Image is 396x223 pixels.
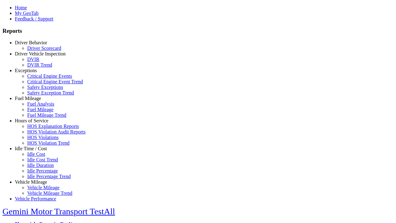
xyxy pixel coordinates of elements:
[15,51,66,56] a: Driver Vehicle Inspection
[15,196,56,201] a: Vehicle Performance
[27,107,54,112] a: Fuel Mileage
[15,96,41,101] a: Fuel Mileage
[27,73,72,79] a: Critical Engine Events
[15,5,27,10] a: Home
[27,90,74,95] a: Safety Exception Trend
[27,129,86,134] a: HOS Violation Audit Reports
[27,46,61,51] a: Driver Scorecard
[27,112,66,118] a: Fuel Mileage Trend
[2,28,394,34] h3: Reports
[15,11,39,16] a: My GeoTab
[27,85,63,90] a: Safety Exceptions
[27,174,71,179] a: Idle Percentage Trend
[27,57,39,62] a: DVIR
[27,163,54,168] a: Idle Duration
[15,179,47,185] a: Vehicle Mileage
[27,79,83,84] a: Critical Engine Event Trend
[27,185,59,190] a: Vehicle Mileage
[15,40,47,45] a: Driver Behavior
[27,135,58,140] a: HOS Violations
[15,68,37,73] a: Exceptions
[27,124,79,129] a: HOS Explanation Reports
[27,151,45,157] a: Idle Cost
[27,62,52,68] a: DVIR Trend
[2,207,115,216] a: Gemini Motor Transport TestAll
[27,168,58,173] a: Idle Percentage
[27,157,58,162] a: Idle Cost Trend
[27,101,54,107] a: Fuel Analysis
[27,190,72,196] a: Vehicle Mileage Trend
[15,118,48,123] a: Hours of Service
[15,146,47,151] a: Idle Time / Cost
[15,16,53,21] a: Feedback / Support
[27,140,70,146] a: HOS Violation Trend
